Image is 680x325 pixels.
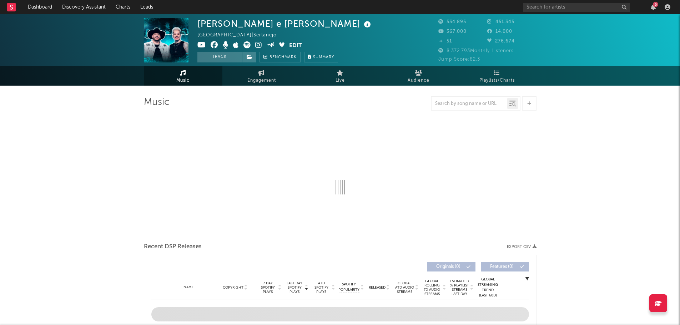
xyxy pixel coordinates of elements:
[258,281,277,294] span: 7 Day Spotify Plays
[270,53,297,62] span: Benchmark
[477,277,499,298] div: Global Streaming Trend (Last 60D)
[432,101,507,107] input: Search by song name or URL
[197,52,242,62] button: Track
[653,2,658,7] div: 6
[523,3,630,12] input: Search for artists
[432,265,465,269] span: Originals ( 0 )
[438,20,466,24] span: 534.895
[487,20,514,24] span: 451.345
[222,66,301,86] a: Engagement
[438,29,467,34] span: 367.000
[458,66,537,86] a: Playlists/Charts
[313,55,334,59] span: Summary
[487,29,512,34] span: 14.000
[197,31,285,40] div: [GEOGRAPHIC_DATA] | Sertanejo
[438,49,514,53] span: 8.372.793 Monthly Listeners
[481,262,529,271] button: Features(0)
[285,281,304,294] span: Last Day Spotify Plays
[422,279,442,296] span: Global Rolling 7D Audio Streams
[438,57,480,62] span: Jump Score: 82.3
[144,243,202,251] span: Recent DSP Releases
[379,66,458,86] a: Audience
[651,4,656,10] button: 6
[197,18,373,30] div: [PERSON_NAME] e [PERSON_NAME]
[395,281,414,294] span: Global ATD Audio Streams
[301,66,379,86] a: Live
[304,52,338,62] button: Summary
[369,285,386,290] span: Released
[247,76,276,85] span: Engagement
[176,76,190,85] span: Music
[487,39,515,44] span: 276.674
[312,281,331,294] span: ATD Spotify Plays
[408,76,429,85] span: Audience
[338,282,359,293] span: Spotify Popularity
[479,76,515,85] span: Playlists/Charts
[336,76,345,85] span: Live
[260,52,301,62] a: Benchmark
[507,245,537,249] button: Export CSV
[289,41,302,50] button: Edit
[450,279,469,296] span: Estimated % Playlist Streams Last Day
[427,262,475,271] button: Originals(0)
[223,285,243,290] span: Copyright
[485,265,518,269] span: Features ( 0 )
[144,66,222,86] a: Music
[166,285,212,290] div: Name
[438,39,452,44] span: 51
